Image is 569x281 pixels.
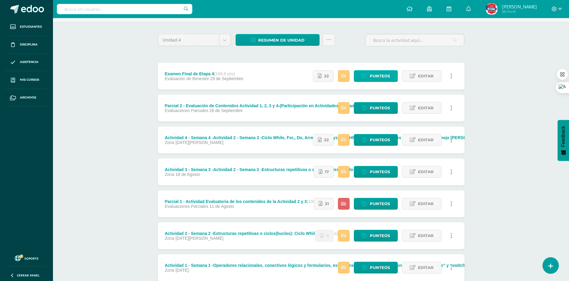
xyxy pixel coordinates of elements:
span: Editar [418,134,434,145]
div: Parcial 1 - Actividad Evaluatoria de los contenidos de la Actividad 2 y 3 [165,199,327,204]
a: Archivos [5,89,48,107]
input: Busca la actividad aquí... [366,34,464,46]
a: Unidad 4 [158,34,230,46]
span: 21 [325,198,329,209]
span: 17 [325,166,329,177]
span: Punteos [370,134,390,145]
span: 22 [324,70,329,82]
a: Punteos [354,166,398,178]
span: [DATE][PERSON_NAME] [175,140,223,145]
a: Punteos [354,198,398,210]
span: 11 de Agosto [209,204,234,209]
span: Cerrar panel [17,273,40,277]
a: 22 [313,70,334,82]
div: Actividad 1 - Semana 1 -Operadores relacionales, conectivos lógicos y formularios, estructuras se... [165,263,514,268]
a: Punteos [354,134,398,146]
span: Punteos [370,198,390,209]
a: No se han realizado entregas [315,230,334,242]
span: Editar [418,230,434,241]
span: 0 [326,230,329,241]
span: [PERSON_NAME] [502,4,537,10]
span: Estudiantes [20,24,42,29]
span: Evaluación de Bimestre [165,76,209,81]
a: Punteos [354,102,398,114]
strong: (100.0 pts) [214,71,235,76]
button: Feedback - Mostrar encuesta [558,120,569,161]
span: 22 [324,134,329,145]
span: Feedback [561,126,566,147]
a: Asistencia [5,54,48,71]
a: 21 [314,198,334,210]
span: Unidad 4 [162,34,215,46]
span: Zona [165,236,174,241]
span: Editar [418,166,434,177]
a: Punteos [354,230,398,242]
span: Punteos [370,262,390,273]
span: Mi Perfil [502,9,537,14]
a: 17 [314,166,334,178]
div: Examen Final de Etapa 4 [165,71,243,76]
span: [DATE] [175,268,189,273]
span: Archivos [20,95,36,100]
span: Editar [418,262,434,273]
span: Punteos [370,230,390,241]
a: Estudiantes [5,18,48,36]
span: Soporte [24,256,39,261]
span: Punteos [370,70,390,82]
span: Editar [418,102,434,114]
span: 18 de Agosto [175,172,200,177]
span: [DATE][PERSON_NAME] [175,236,223,241]
div: Actividad 3 - Semana 3 -Actividad 2 - Semana 2 -Estructuras repetitivas o ciclos(bucles): Ciclo For [165,167,382,172]
a: 22 [313,134,334,146]
span: Zona [165,268,174,273]
div: Parcial 2 - Evaluación de Contenidos Actividad 1, 2, 3 y 4-(Participación en Actividades Cívicas) [165,103,376,108]
a: Resumen de unidad [236,34,320,46]
span: 26 de Septiembre [209,108,243,113]
span: Zona [165,172,174,177]
span: Editar [418,70,434,82]
span: Editar [418,198,434,209]
a: Punteos [354,262,398,273]
span: Resumen de unidad [258,35,305,46]
span: Evaluaciones Parciales [165,108,208,113]
a: Mis cursos [5,71,48,89]
span: 29 de Septiembre [210,76,243,81]
span: Punteos [370,102,390,114]
span: Zona [165,140,174,145]
div: Actividad 2 - Semana 2 -Estructuras repetitivas o ciclos(bucles): Ciclo While [165,231,338,236]
img: 5b05793df8038e2f74dd67e63a03d3f6.png [486,3,498,15]
a: Disciplina [5,36,48,54]
span: Asistencia [20,60,39,64]
input: Busca un usuario... [57,4,192,14]
a: Soporte [7,254,46,262]
span: Evaluaciones Parciales [165,204,208,209]
span: Punteos [370,166,390,177]
span: Disciplina [20,42,38,47]
a: Punteos [354,70,398,82]
span: Mis cursos [20,77,39,82]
